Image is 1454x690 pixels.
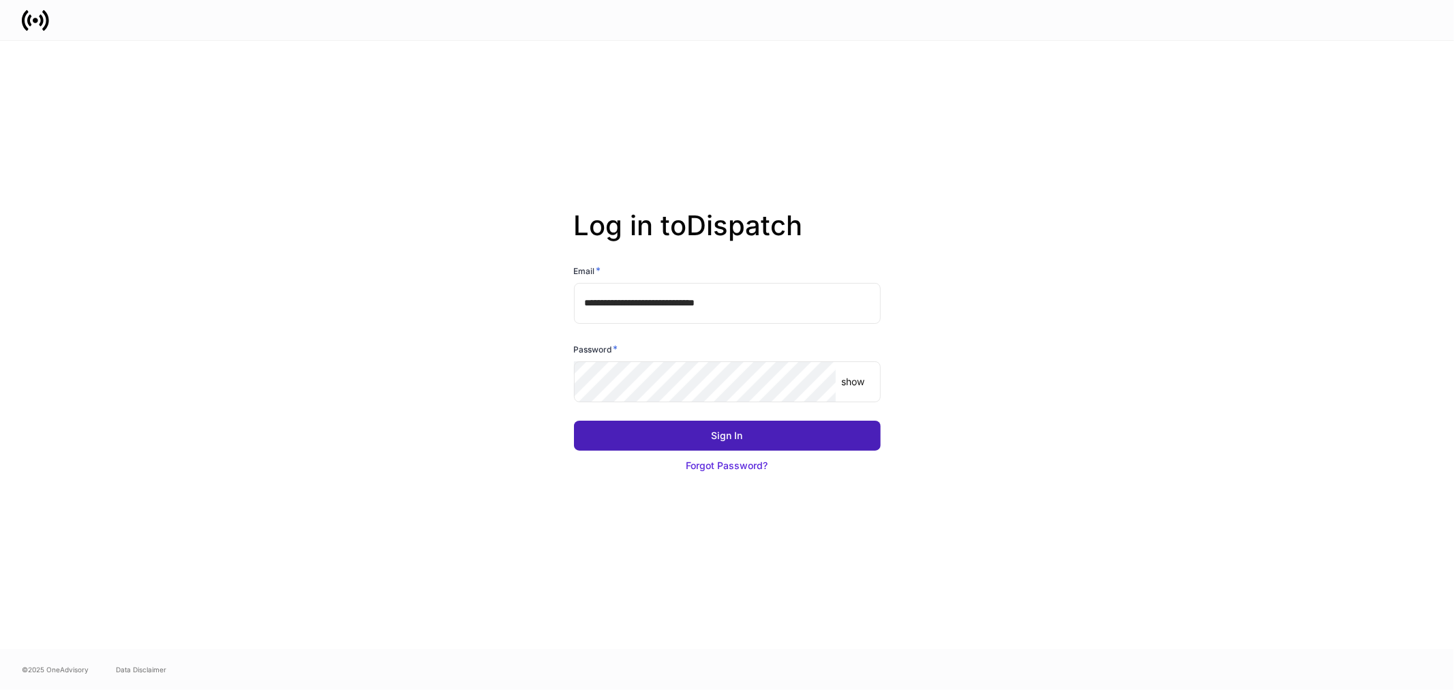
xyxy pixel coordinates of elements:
[574,209,881,264] h2: Log in to Dispatch
[574,264,601,277] h6: Email
[574,451,881,481] button: Forgot Password?
[841,375,864,389] p: show
[712,429,743,442] div: Sign In
[686,459,768,472] div: Forgot Password?
[574,342,618,356] h6: Password
[22,664,89,675] span: © 2025 OneAdvisory
[116,664,166,675] a: Data Disclaimer
[574,421,881,451] button: Sign In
